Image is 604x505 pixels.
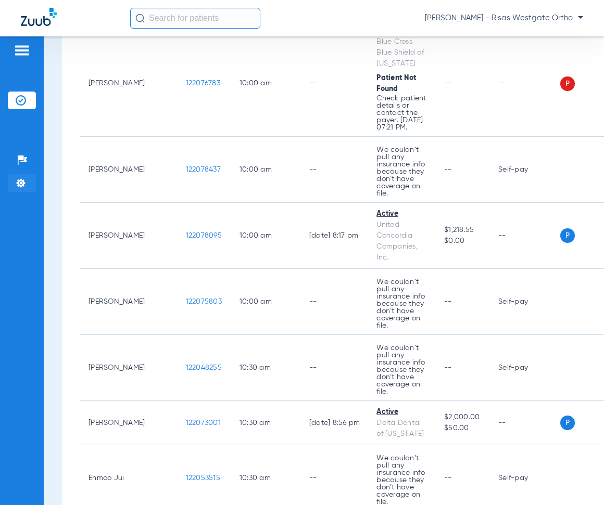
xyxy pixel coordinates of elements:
span: -- [444,474,452,482]
td: 10:00 AM [231,137,301,203]
span: $50.00 [444,423,482,434]
td: [PERSON_NAME] [80,269,178,335]
img: Zuub Logo [21,8,57,26]
img: Search Icon [135,14,145,23]
span: 122078095 [186,232,222,239]
td: -- [490,401,560,445]
p: We couldn’t pull any insurance info because they don’t have coverage on file. [376,344,427,395]
td: Self-pay [490,137,560,203]
td: 10:30 AM [231,335,301,401]
td: Self-pay [490,269,560,335]
input: Search for patients [130,8,260,29]
span: -- [444,364,452,371]
span: 122076783 [186,80,220,87]
p: We couldn’t pull any insurance info because they don’t have coverage on file. [376,278,427,329]
td: -- [301,137,369,203]
div: Delta Dental of [US_STATE] [376,418,427,439]
td: -- [490,203,560,269]
span: P [560,416,575,430]
td: Self-pay [490,335,560,401]
span: 122053515 [186,474,220,482]
iframe: Chat Widget [552,455,604,505]
div: Active [376,407,427,418]
td: -- [301,335,369,401]
td: -- [490,31,560,137]
span: P [560,228,575,243]
td: 10:00 AM [231,31,301,137]
td: [PERSON_NAME] [80,203,178,269]
td: 10:30 AM [231,401,301,445]
span: -- [444,166,452,173]
p: Check patient details or contact the payer. [DATE] 07:21 PM. [376,95,427,131]
span: $0.00 [444,236,482,247]
div: Blue Cross Blue Shield of [US_STATE] [376,36,427,69]
p: We couldn’t pull any insurance info because they don’t have coverage on file. [376,146,427,197]
td: 10:00 AM [231,203,301,269]
td: -- [301,31,369,137]
div: Active [376,209,427,219]
td: [DATE] 8:17 PM [301,203,369,269]
td: -- [301,269,369,335]
span: -- [444,80,452,87]
td: [PERSON_NAME] [80,31,178,137]
span: -- [444,298,452,305]
td: 10:00 AM [231,269,301,335]
td: [PERSON_NAME] [80,335,178,401]
td: [PERSON_NAME] [80,137,178,203]
span: [PERSON_NAME] - Risas Westgate Ortho [425,13,583,23]
span: P [560,76,575,91]
span: 122078437 [186,166,221,173]
span: 122048255 [186,364,222,371]
img: hamburger-icon [14,44,30,57]
td: [PERSON_NAME] [80,401,178,445]
td: [DATE] 8:56 PM [301,401,369,445]
span: Patient Not Found [376,74,416,93]
span: 122075803 [186,298,222,305]
span: 122073001 [186,419,221,426]
span: $1,218.55 [444,225,482,236]
span: $2,000.00 [444,412,482,423]
div: United Concordia Companies, Inc. [376,219,427,263]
